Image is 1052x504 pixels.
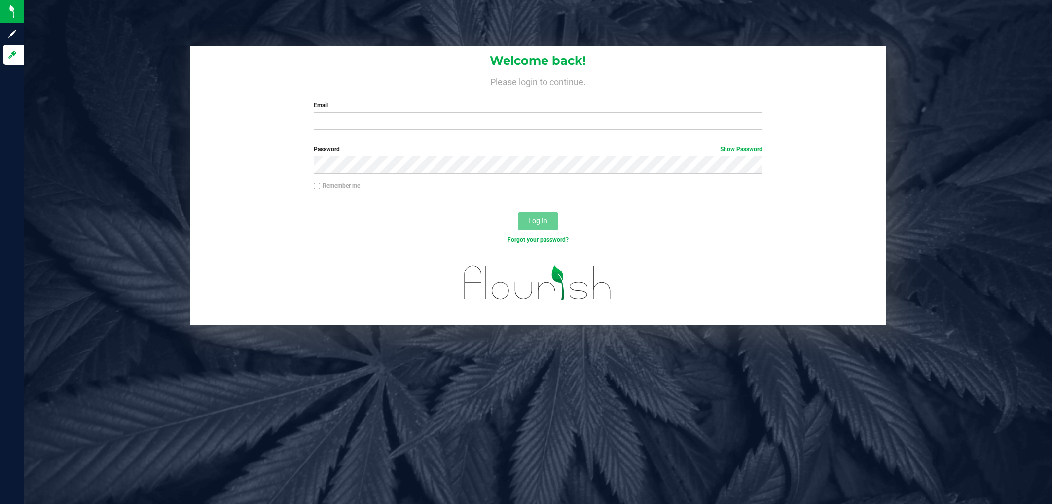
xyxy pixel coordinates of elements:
[528,217,547,225] span: Log In
[451,255,625,310] img: flourish_logo.svg
[518,212,558,230] button: Log In
[508,236,569,243] a: Forgot your password?
[190,75,886,87] h4: Please login to continue.
[314,101,762,110] label: Email
[314,146,340,153] span: Password
[720,146,762,153] a: Show Password
[314,183,321,190] input: Remember me
[314,181,360,190] label: Remember me
[7,50,17,60] inline-svg: Log in
[7,29,17,39] inline-svg: Sign up
[190,54,886,67] h1: Welcome back!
